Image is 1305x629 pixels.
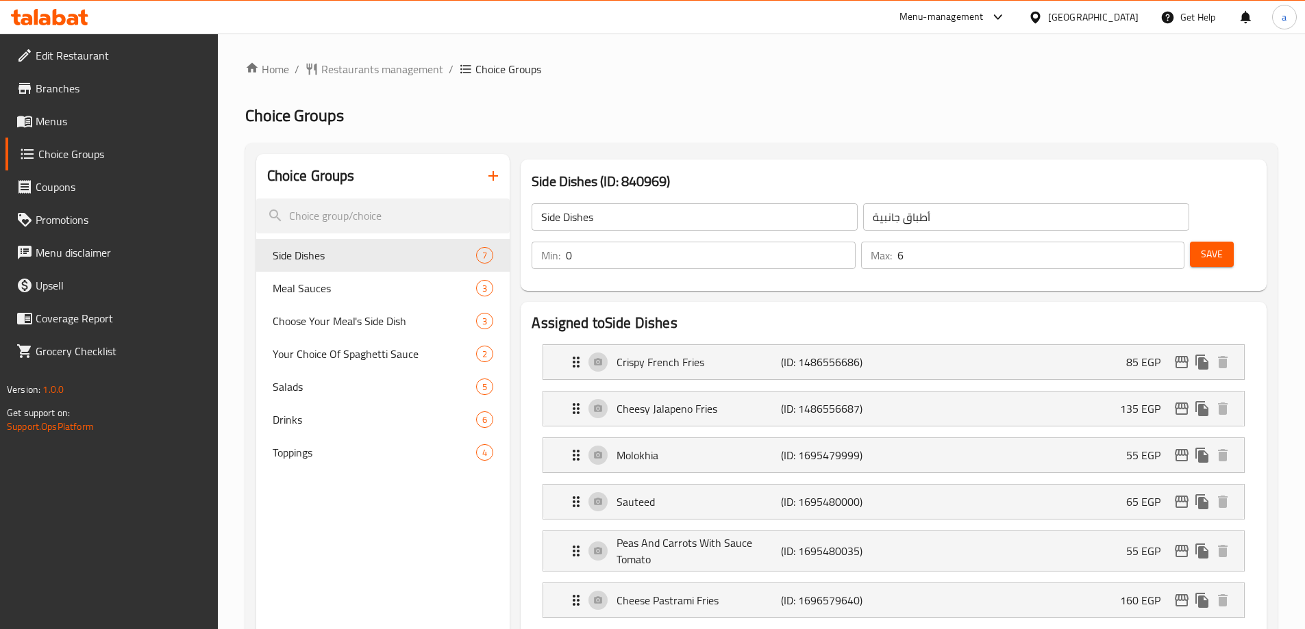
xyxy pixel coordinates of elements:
button: Save [1190,242,1234,267]
div: Expand [543,583,1244,617]
p: (ID: 1696579640) [781,592,891,608]
span: Choice Groups [38,146,207,162]
div: Choices [476,280,493,296]
h2: Assigned to Side Dishes [532,313,1256,333]
button: delete [1213,541,1233,561]
a: Coverage Report [5,302,218,335]
span: Promotions [36,211,207,228]
button: delete [1213,352,1233,372]
span: Menu disclaimer [36,244,207,261]
div: Your Choice Of Spaghetti Sauce2 [256,337,510,370]
a: Home [245,61,289,77]
button: edit [1171,445,1192,465]
span: Choice Groups [475,61,541,77]
li: Expand [532,432,1256,478]
a: Support.OpsPlatform [7,418,94,435]
p: (ID: 1695480035) [781,543,891,559]
button: duplicate [1192,445,1213,465]
div: Choices [476,378,493,395]
button: edit [1171,541,1192,561]
span: Upsell [36,277,207,294]
button: delete [1213,590,1233,611]
li: / [449,61,453,77]
button: duplicate [1192,590,1213,611]
a: Menus [5,105,218,138]
span: Edit Restaurant [36,47,207,64]
div: Choices [476,247,493,264]
a: Edit Restaurant [5,39,218,72]
span: Salads [273,378,477,395]
span: Version: [7,381,40,398]
p: (ID: 1695479999) [781,447,891,463]
div: Expand [543,485,1244,519]
p: (ID: 1486556687) [781,400,891,417]
span: 6 [477,413,493,426]
a: Coupons [5,170,218,203]
a: Menu disclaimer [5,236,218,269]
div: Choices [476,346,493,362]
div: Choose Your Meal's Side Dish3 [256,305,510,337]
div: Choices [476,444,493,461]
a: Promotions [5,203,218,236]
div: Expand [543,345,1244,379]
button: duplicate [1192,491,1213,512]
h3: Side Dishes (ID: 840969) [532,170,1256,192]
span: 4 [477,446,493,459]
li: Expand [532,525,1256,577]
p: 55 EGP [1126,543,1171,559]
p: Min: [541,247,560,264]
nav: breadcrumb [245,61,1278,77]
p: Molokhia [617,447,780,463]
span: Save [1201,246,1223,263]
a: Choice Groups [5,138,218,170]
p: Cheesy Jalapeno Fries [617,400,780,417]
span: Get support on: [7,404,70,422]
p: Max: [871,247,892,264]
span: Restaurants management [321,61,443,77]
li: Expand [532,339,1256,385]
span: Meal Sauces [273,280,477,296]
button: delete [1213,491,1233,512]
div: Choices [476,313,493,329]
span: 1.0.0 [42,381,64,398]
a: Restaurants management [305,61,443,77]
span: 3 [477,282,493,295]
div: Side Dishes7 [256,239,510,272]
button: edit [1171,491,1192,512]
div: Expand [543,391,1244,426]
span: 2 [477,348,493,361]
div: Toppings4 [256,436,510,469]
p: Crispy French Fries [617,354,780,370]
h2: Choice Groups [267,166,355,186]
span: Drinks [273,411,477,428]
div: [GEOGRAPHIC_DATA] [1048,10,1139,25]
span: 5 [477,381,493,394]
span: 7 [477,249,493,262]
input: search [256,198,510,233]
span: Branches [36,80,207,97]
p: Cheese Pastrami Fries [617,592,780,608]
a: Grocery Checklist [5,335,218,368]
p: 55 EGP [1126,447,1171,463]
p: 135 EGP [1120,400,1171,417]
a: Upsell [5,269,218,302]
span: Choice Groups [245,100,344,131]
p: Peas And Carrots With Sauce Tomato [617,535,780,567]
button: duplicate [1192,352,1213,372]
div: Expand [543,531,1244,571]
div: Choices [476,411,493,428]
div: Expand [543,438,1244,472]
p: 65 EGP [1126,493,1171,510]
button: delete [1213,398,1233,419]
span: Your Choice Of Spaghetti Sauce [273,346,477,362]
span: Coverage Report [36,310,207,326]
div: Meal Sauces3 [256,272,510,305]
span: Toppings [273,444,477,461]
div: Drinks6 [256,403,510,436]
span: Menus [36,113,207,129]
button: duplicate [1192,541,1213,561]
p: Sauteed [617,493,780,510]
p: 160 EGP [1120,592,1171,608]
button: edit [1171,352,1192,372]
span: Grocery Checklist [36,343,207,359]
